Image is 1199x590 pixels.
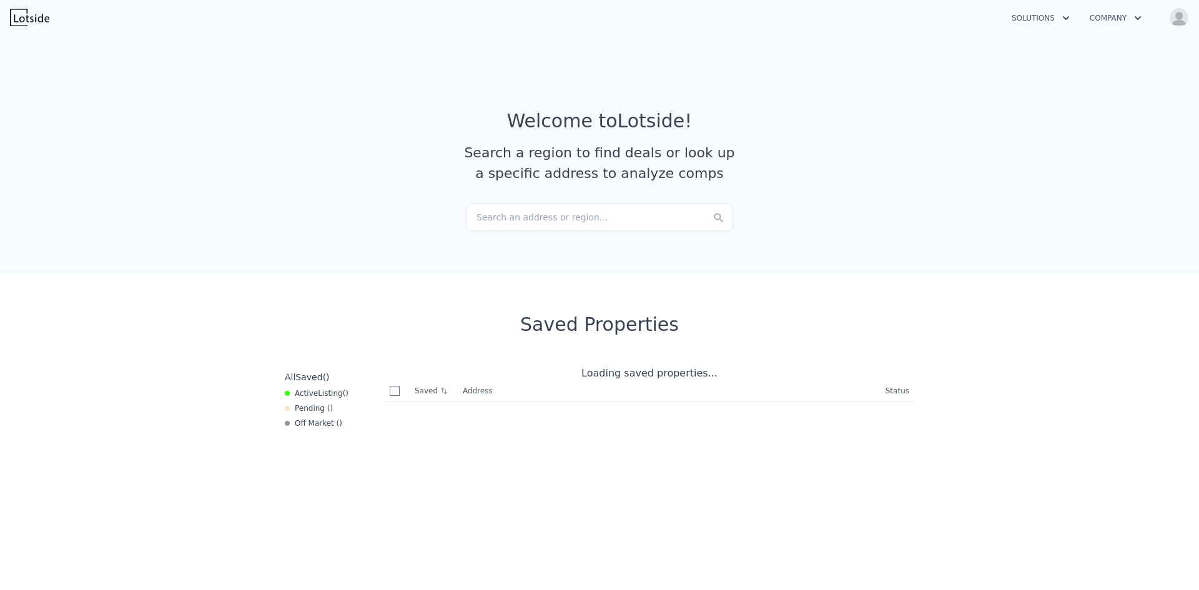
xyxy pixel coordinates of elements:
div: All ( ) [285,371,330,383]
div: Search a region to find deals or look up a specific address to analyze comps [460,142,739,184]
span: Saved [295,372,322,382]
button: Solutions [1002,7,1080,29]
div: Loading saved properties... [385,366,914,381]
div: Saved Properties [280,313,919,336]
div: Search an address or region... [466,204,733,231]
div: Welcome to Lotside ! [507,110,693,132]
th: Status [881,381,914,401]
span: Active ( ) [295,388,348,398]
img: Lotside [10,9,49,26]
img: avatar [1169,7,1189,27]
th: Saved [410,381,458,401]
th: Address [458,381,881,401]
span: Listing [318,389,343,398]
div: Off Market ( ) [285,418,342,428]
button: Company [1080,7,1152,29]
div: Pending ( ) [285,403,333,413]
